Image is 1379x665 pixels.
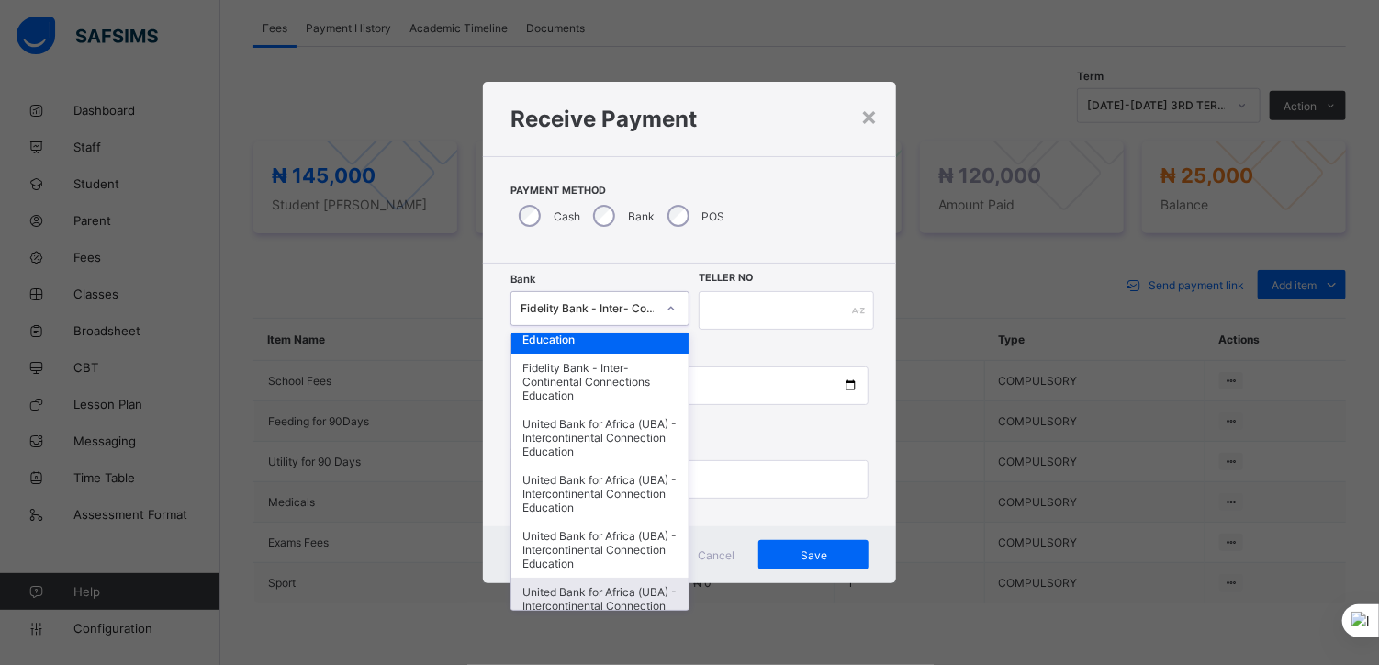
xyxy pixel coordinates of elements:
[554,209,580,223] label: Cash
[772,548,855,562] span: Save
[511,354,689,410] div: Fidelity Bank - Inter- Continental Connections Education
[510,185,869,197] span: Payment Method
[521,302,656,316] div: Fidelity Bank - Inter- Continental Connections Education
[860,100,878,131] div: ×
[699,272,753,284] label: Teller No
[698,548,734,562] span: Cancel
[628,209,655,223] label: Bank
[511,466,689,522] div: United Bank for Africa (UBA) - Intercontinental Connection Education
[702,209,725,223] label: POS
[511,410,689,466] div: United Bank for Africa (UBA) - Intercontinental Connection Education
[510,273,535,286] span: Bank
[511,522,689,578] div: United Bank for Africa (UBA) - Intercontinental Connection Education
[510,106,869,132] h1: Receive Payment
[511,578,689,634] div: United Bank for Africa (UBA) - Intercontinental Connection Education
